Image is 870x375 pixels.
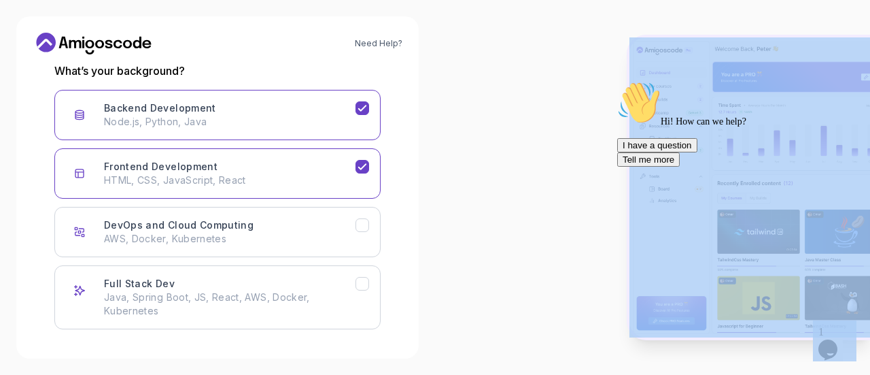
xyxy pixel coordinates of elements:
[104,277,175,291] h3: Full Stack Dev
[54,265,381,329] button: Full Stack Dev
[54,90,381,140] button: Backend Development
[104,160,217,174] h3: Frontend Development
[104,115,355,129] p: Node.js, Python, Java
[813,321,856,361] iframe: chat widget
[612,76,856,314] iframe: chat widget
[5,77,68,91] button: Tell me more
[104,232,355,246] p: AWS, Docker, Kubernetes
[54,63,381,79] p: What’s your background?
[54,148,381,199] button: Frontend Development
[104,101,216,115] h3: Backend Development
[104,218,254,232] h3: DevOps and Cloud Computing
[33,33,155,54] a: Home link
[5,63,86,77] button: I have a question
[629,37,870,338] img: Amigoscode Dashboard
[104,174,355,187] p: HTML, CSS, JavaScript, React
[5,41,135,51] span: Hi! How can we help?
[5,5,49,49] img: :wave:
[355,38,402,49] a: Need Help?
[5,5,250,91] div: 👋Hi! How can we help?I have a questionTell me more
[104,291,355,318] p: Java, Spring Boot, JS, React, AWS, Docker, Kubernetes
[54,207,381,257] button: DevOps and Cloud Computing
